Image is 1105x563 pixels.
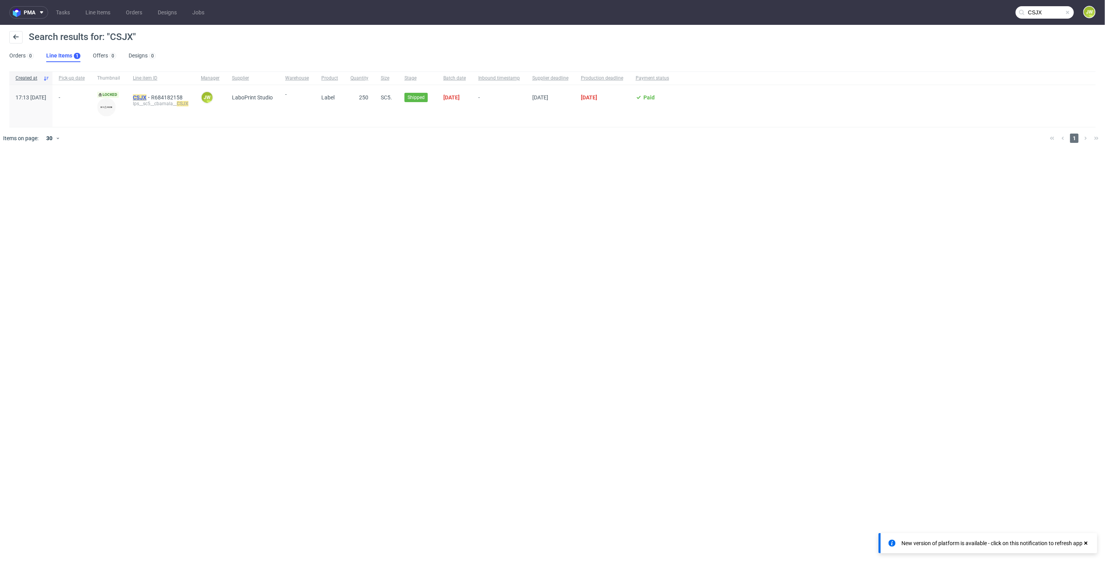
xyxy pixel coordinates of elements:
[13,8,24,17] img: logo
[532,75,568,82] span: Supplier deadline
[121,6,147,19] a: Orders
[232,94,273,101] span: LaboPrint Studio
[133,75,188,82] span: Line item ID
[285,75,309,82] span: Warehouse
[285,91,309,118] span: -
[129,50,156,62] a: Designs0
[581,75,623,82] span: Production deadline
[133,101,188,107] div: lps__sc5__cbamala__
[643,94,655,101] span: Paid
[151,53,154,59] div: 0
[133,94,151,101] a: CSJX
[46,50,80,62] a: Line Items1
[1084,7,1095,17] figcaption: JW
[202,92,213,103] figcaption: JW
[581,94,597,101] span: [DATE]
[901,539,1082,547] div: New version of platform is available - click on this notification to refresh app
[151,94,184,101] a: R684182158
[201,75,220,82] span: Manager
[76,53,78,59] div: 1
[3,134,38,142] span: Items on page:
[153,6,181,19] a: Designs
[232,75,273,82] span: Supplier
[42,133,56,144] div: 30
[350,75,368,82] span: Quantity
[93,50,116,62] a: Offers0
[97,98,116,116] img: version_two_editor_design
[321,94,335,101] span: Label
[133,94,146,101] mark: CSJX
[478,75,520,82] span: Inbound timestamp
[9,6,48,19] button: pma
[1070,134,1079,143] span: 1
[9,50,34,62] a: Orders0
[381,94,392,101] span: SC5.
[24,10,35,15] span: pma
[478,94,520,118] span: -
[112,53,114,59] div: 0
[29,53,32,59] div: 0
[443,75,466,82] span: Batch date
[97,75,120,82] span: Thumbnail
[16,94,46,101] span: 17:13 [DATE]
[408,94,425,101] span: Shipped
[188,6,209,19] a: Jobs
[59,75,85,82] span: Pick-up date
[97,92,119,98] span: Locked
[636,75,669,82] span: Payment status
[381,75,392,82] span: Size
[359,94,368,101] span: 250
[81,6,115,19] a: Line Items
[532,94,548,101] span: [DATE]
[59,94,85,118] span: -
[177,101,188,106] mark: CSJX
[404,75,431,82] span: Stage
[321,75,338,82] span: Product
[51,6,75,19] a: Tasks
[29,31,136,42] span: Search results for: "CSJX"
[16,75,40,82] span: Created at
[443,94,460,101] span: [DATE]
